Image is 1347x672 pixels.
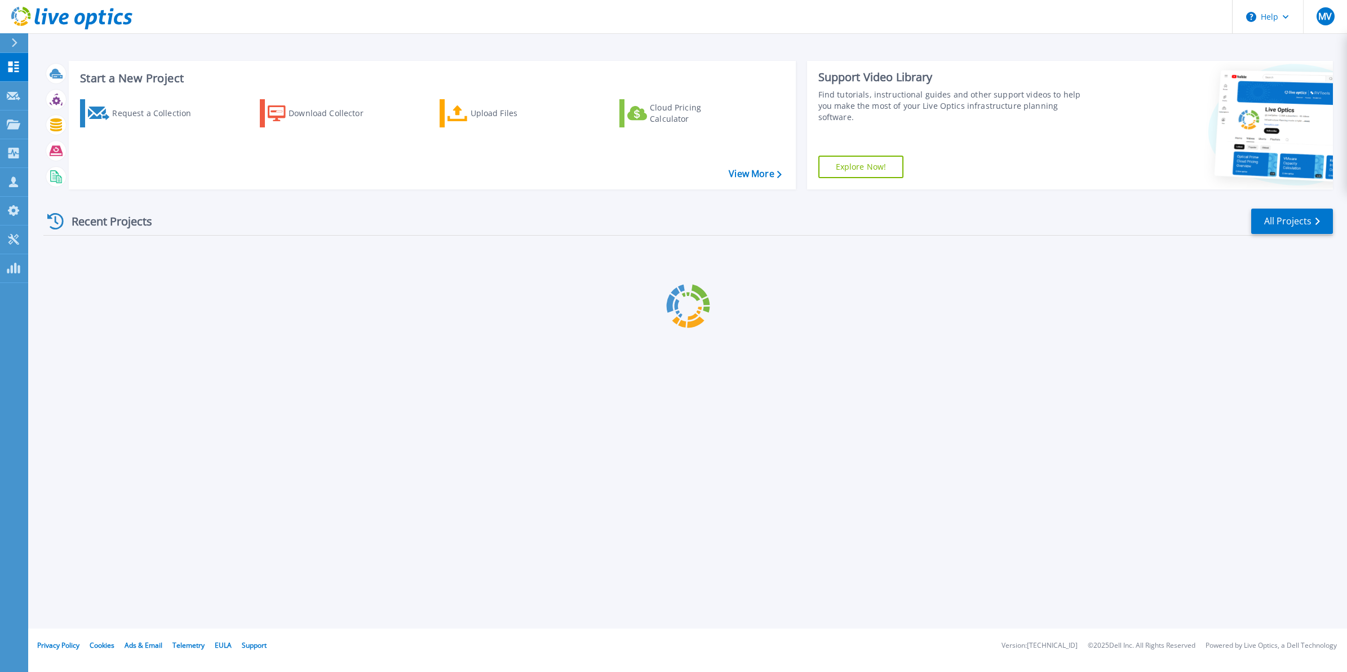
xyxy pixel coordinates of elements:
[818,70,1089,85] div: Support Video Library
[1088,642,1195,649] li: © 2025 Dell Inc. All Rights Reserved
[125,640,162,650] a: Ads & Email
[440,99,565,127] a: Upload Files
[471,102,561,125] div: Upload Files
[80,99,206,127] a: Request a Collection
[260,99,386,127] a: Download Collector
[619,99,745,127] a: Cloud Pricing Calculator
[1002,642,1078,649] li: Version: [TECHNICAL_ID]
[215,640,232,650] a: EULA
[1318,12,1332,21] span: MV
[1251,209,1333,234] a: All Projects
[43,207,167,235] div: Recent Projects
[818,156,904,178] a: Explore Now!
[80,72,781,85] h3: Start a New Project
[242,640,267,650] a: Support
[729,169,781,179] a: View More
[172,640,205,650] a: Telemetry
[818,89,1089,123] div: Find tutorials, instructional guides and other support videos to help you make the most of your L...
[90,640,114,650] a: Cookies
[1206,642,1337,649] li: Powered by Live Optics, a Dell Technology
[112,102,202,125] div: Request a Collection
[289,102,379,125] div: Download Collector
[37,640,79,650] a: Privacy Policy
[650,102,740,125] div: Cloud Pricing Calculator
